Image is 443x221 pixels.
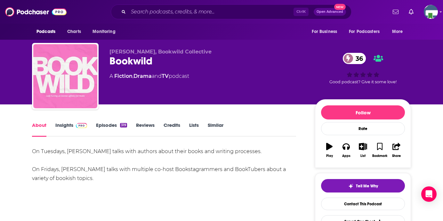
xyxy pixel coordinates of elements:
button: List [355,139,371,162]
button: Open AdvancedNew [314,8,346,16]
span: Monitoring [93,27,115,36]
span: Open Advanced [317,10,343,13]
button: open menu [307,26,345,38]
a: Reviews [136,122,155,137]
a: Credits [164,122,180,137]
button: Share [388,139,405,162]
span: Charts [67,27,81,36]
a: Show notifications dropdown [406,6,416,17]
span: For Podcasters [349,27,380,36]
span: More [392,27,403,36]
button: open menu [388,26,411,38]
img: Podchaser - Follow, Share and Rate Podcasts [5,6,67,18]
img: Podchaser Pro [76,123,87,128]
button: Bookmark [371,139,388,162]
img: Bookwild [33,44,97,108]
div: A podcast [109,72,189,80]
img: tell me why sparkle [348,184,353,189]
a: Contact This Podcast [321,198,405,210]
img: User Profile [424,5,438,19]
button: open menu [88,26,124,38]
span: Tell Me Why [356,184,378,189]
div: Rate [321,122,405,135]
div: Play [326,154,333,158]
span: and [152,73,162,79]
div: Share [392,154,401,158]
span: Ctrl K [294,8,309,16]
input: Search podcasts, credits, & more... [128,7,294,17]
button: Show profile menu [424,5,438,19]
span: Logged in as KCMedia [424,5,438,19]
div: Open Intercom Messenger [421,186,437,202]
a: Episodes319 [96,122,127,137]
a: InsightsPodchaser Pro [55,122,87,137]
span: New [334,4,346,10]
button: Apps [338,139,354,162]
span: Good podcast? Give it some love! [329,79,397,84]
div: 36Good podcast? Give it some love! [315,49,411,88]
button: Follow [321,105,405,119]
div: List [360,154,366,158]
span: Podcasts [36,27,55,36]
a: About [32,122,46,137]
a: Similar [208,122,223,137]
div: On Tuesdays, [PERSON_NAME] talks with authors about their books and writing processes. On Fridays... [32,147,296,183]
span: 36 [349,53,366,64]
button: open menu [32,26,64,38]
a: 36 [343,53,366,64]
div: 319 [120,123,127,127]
button: tell me why sparkleTell Me Why [321,179,405,192]
div: Bookmark [372,154,387,158]
a: Charts [63,26,85,38]
span: For Business [312,27,337,36]
a: TV [162,73,169,79]
button: Play [321,139,338,162]
button: open menu [345,26,389,38]
div: Search podcasts, credits, & more... [111,4,351,19]
span: , [133,73,133,79]
a: Fiction [114,73,133,79]
span: [PERSON_NAME], Bookwild Collective [109,49,212,55]
a: Drama [133,73,152,79]
a: Show notifications dropdown [390,6,401,17]
div: Apps [342,154,350,158]
a: Lists [189,122,199,137]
